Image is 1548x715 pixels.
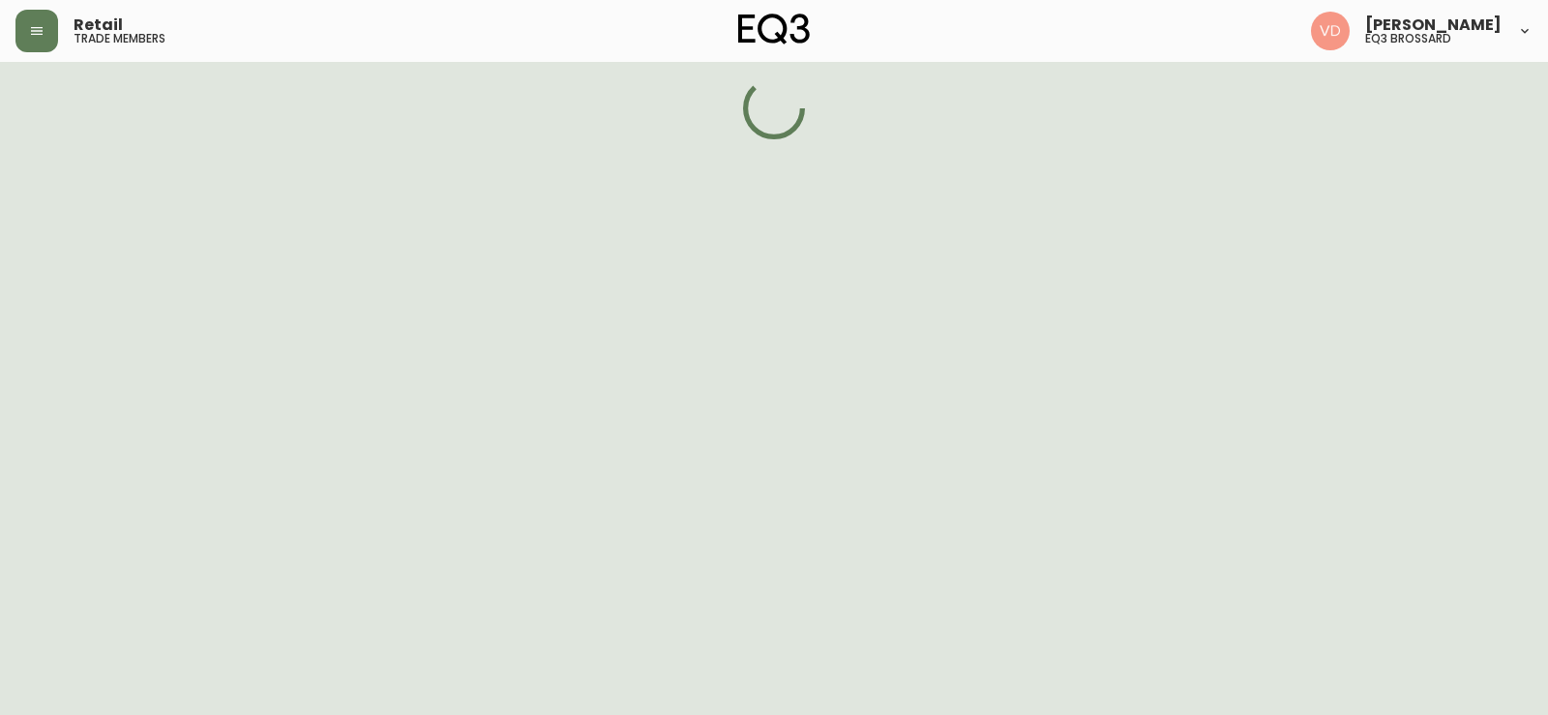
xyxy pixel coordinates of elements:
h5: trade members [74,33,165,45]
img: 34cbe8de67806989076631741e6a7c6b [1311,12,1350,50]
span: [PERSON_NAME] [1365,17,1502,33]
h5: eq3 brossard [1365,33,1451,45]
img: logo [738,14,810,45]
span: Retail [74,17,123,33]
